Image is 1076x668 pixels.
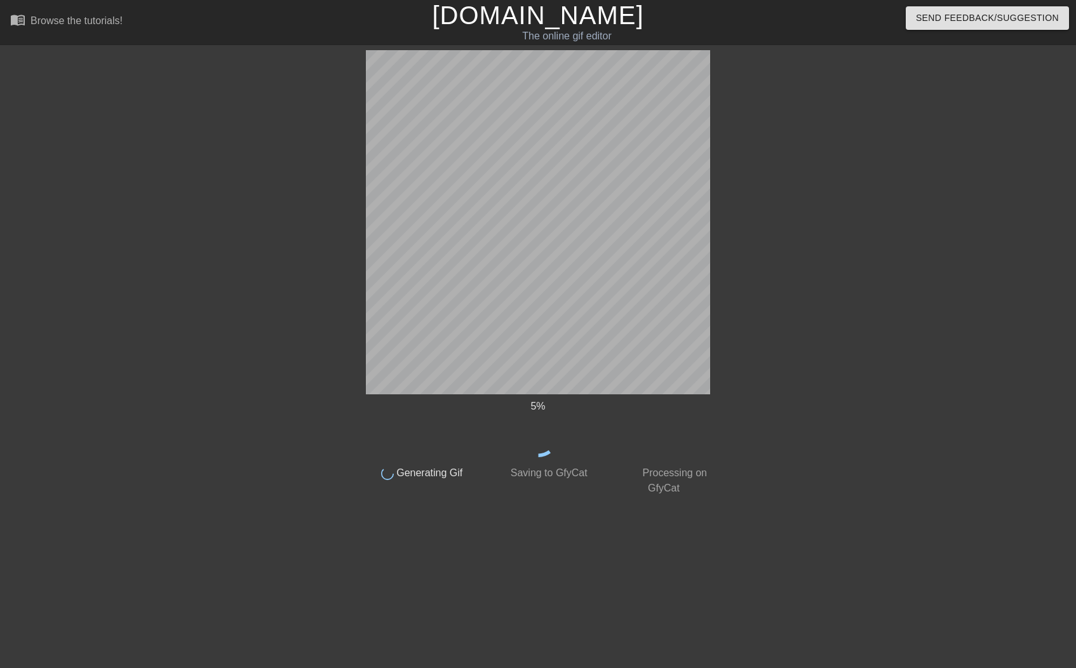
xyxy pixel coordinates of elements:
div: Browse the tutorials! [30,15,123,26]
a: Browse the tutorials! [10,12,123,32]
div: The online gif editor [365,29,769,44]
span: Processing on GfyCat [640,467,707,493]
button: Send Feedback/Suggestion [906,6,1069,30]
span: menu_book [10,12,25,27]
span: Generating Gif [394,467,463,478]
div: 5 % [359,399,717,414]
a: [DOMAIN_NAME] [432,1,643,29]
span: Saving to GfyCat [508,467,587,478]
span: Send Feedback/Suggestion [916,10,1059,26]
